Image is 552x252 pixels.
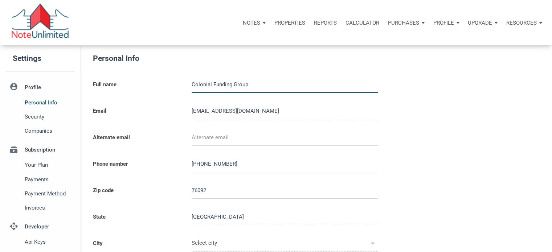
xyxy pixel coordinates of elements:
label: Email [87,98,186,125]
label: State [87,204,186,231]
button: Profile [429,12,464,34]
p: Properties [274,20,305,26]
p: Purchases [388,20,419,26]
a: Properties [270,12,310,34]
a: Api keys [5,235,75,249]
span: Personal Info [25,98,72,107]
a: Calculator [341,12,384,34]
span: Your plan [25,161,72,169]
label: Alternate email [87,125,186,151]
span: Payments [25,175,72,184]
span: Invoices [25,203,72,212]
p: Upgrade [468,20,492,26]
input: Select state [192,209,378,225]
button: Notes [238,12,270,34]
a: Your plan [5,158,75,172]
h5: Settings [13,51,80,66]
p: Notes [243,20,260,26]
span: Companies [25,127,72,135]
p: Calculator [345,20,379,26]
label: Zip code [87,178,186,204]
img: NoteUnlimited [11,4,69,42]
p: Reports [314,20,337,26]
label: Phone number [87,151,186,178]
a: Personal Info [5,95,75,110]
input: Full name [192,77,378,93]
input: Phone number [192,156,378,172]
input: Zip code [192,182,378,199]
span: Payment Method [25,189,72,198]
p: Resources [506,20,537,26]
span: Api keys [25,237,72,246]
input: Email [192,103,378,119]
label: Full name [87,72,186,98]
button: Resources [502,12,547,34]
a: Companies [5,124,75,138]
button: Purchases [384,12,429,34]
a: Security [5,110,75,124]
span: Security [25,112,72,121]
h5: Personal Info [93,53,418,65]
p: Profile [433,20,454,26]
a: Payments [5,172,75,186]
a: Payment Method [5,186,75,201]
a: Invoices [5,201,75,215]
input: Alternate email [192,129,378,146]
button: Reports [310,12,341,34]
button: Upgrade [463,12,502,34]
